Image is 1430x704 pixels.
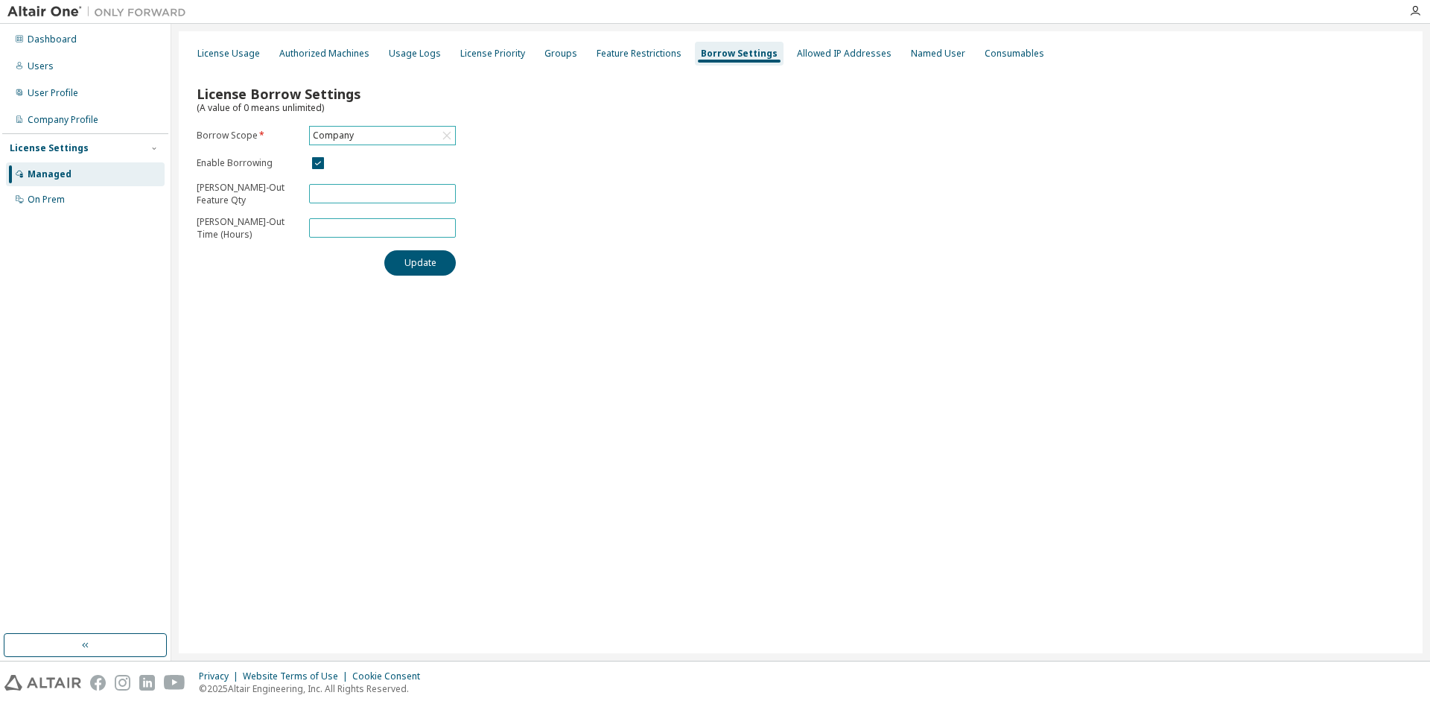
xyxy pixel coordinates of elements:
[199,682,429,695] p: © 2025 Altair Engineering, Inc. All Rights Reserved.
[28,168,71,180] div: Managed
[28,34,77,45] div: Dashboard
[28,87,78,99] div: User Profile
[28,194,65,206] div: On Prem
[197,48,260,60] div: License Usage
[384,250,456,276] button: Update
[701,48,778,60] div: Borrow Settings
[199,670,243,682] div: Privacy
[389,48,441,60] div: Usage Logs
[985,48,1044,60] div: Consumables
[797,48,892,60] div: Allowed IP Addresses
[279,48,369,60] div: Authorized Machines
[28,114,98,126] div: Company Profile
[115,675,130,691] img: instagram.svg
[352,670,429,682] div: Cookie Consent
[911,48,965,60] div: Named User
[197,215,300,241] p: [PERSON_NAME]-Out Time (Hours)
[197,157,300,169] label: Enable Borrowing
[243,670,352,682] div: Website Terms of Use
[544,48,577,60] div: Groups
[197,101,324,114] span: (A value of 0 means unlimited)
[310,127,455,145] div: Company
[597,48,681,60] div: Feature Restrictions
[90,675,106,691] img: facebook.svg
[4,675,81,691] img: altair_logo.svg
[164,675,185,691] img: youtube.svg
[197,130,300,142] label: Borrow Scope
[311,127,356,144] div: Company
[197,181,300,206] p: [PERSON_NAME]-Out Feature Qty
[28,60,54,72] div: Users
[7,4,194,19] img: Altair One
[460,48,525,60] div: License Priority
[139,675,155,691] img: linkedin.svg
[10,142,89,154] div: License Settings
[197,85,360,103] span: License Borrow Settings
